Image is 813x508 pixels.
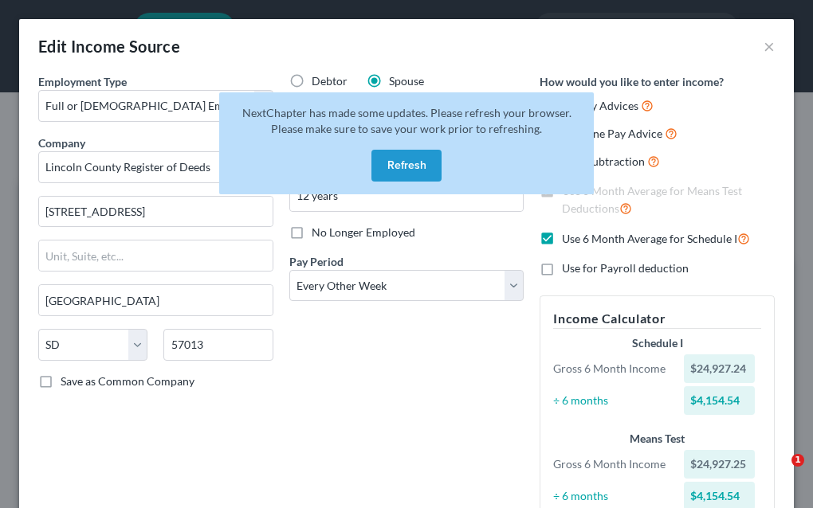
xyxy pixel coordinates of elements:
span: Use 6 Month Average for Schedule I [562,232,737,245]
button: Refresh [371,150,442,182]
div: $4,154.54 [684,386,755,415]
label: How would you like to enter income? [540,73,724,90]
span: Save as Common Company [61,374,194,388]
span: Employment Type [38,75,127,88]
span: Use 6 Month Average for Means Test Deductions [562,184,742,215]
span: Pay Period [289,255,344,268]
div: Schedule I [553,335,761,351]
input: Enter zip... [163,329,273,361]
span: YTD Subtraction [562,154,645,168]
input: Search company by name... [38,151,273,183]
h5: Income Calculator [553,309,761,329]
div: $24,927.24 [684,354,755,383]
iframe: Intercom live chat [759,454,797,492]
div: Means Test [553,431,761,447]
span: Just One Pay Advice [562,127,662,140]
div: Gross 6 Month Income [545,456,676,472]
div: Gross 6 Month Income [545,361,676,377]
input: Enter city... [39,285,273,315]
span: Debtor [312,74,348,88]
div: $24,927.25 [684,450,755,479]
div: Edit Income Source [38,35,180,57]
div: ÷ 6 months [545,488,676,504]
button: × [764,37,775,56]
input: Unit, Suite, etc... [39,240,273,271]
span: Use for Payroll deduction [562,261,689,275]
input: Enter address... [39,197,273,227]
span: 1 [791,454,804,467]
span: Spouse [389,74,424,88]
span: NextChapter has made some updates. Please refresh your browser. Please make sure to save your wor... [242,106,571,135]
span: No Longer Employed [312,225,415,239]
span: All Pay Advices [562,99,638,112]
span: Company [38,136,85,150]
div: ÷ 6 months [545,393,676,408]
